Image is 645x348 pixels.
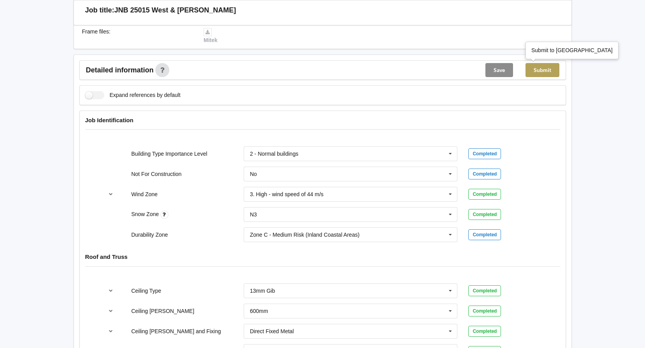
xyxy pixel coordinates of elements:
label: Ceiling Type [131,288,161,294]
div: 13mm Gib [250,288,275,294]
div: Completed [468,209,501,220]
div: N3 [250,212,257,217]
div: Completed [468,148,501,159]
div: No [250,171,257,177]
div: Completed [468,285,501,296]
div: Completed [468,169,501,179]
h4: Job Identification [85,116,560,124]
div: Frame files : [77,28,199,44]
div: Completed [468,189,501,200]
div: Completed [468,306,501,316]
button: reference-toggle [103,187,118,201]
label: Wind Zone [131,191,158,197]
div: 600mm [250,308,268,314]
button: reference-toggle [103,284,118,298]
div: Completed [468,229,501,240]
label: Ceiling [PERSON_NAME] and Fixing [131,328,221,334]
div: Direct Fixed Metal [250,329,294,334]
label: Durability Zone [131,232,168,238]
label: Expand references by default [85,91,181,99]
label: Not For Construction [131,171,181,177]
div: Completed [468,326,501,337]
h4: Roof and Truss [85,253,560,260]
button: Submit [525,63,559,77]
div: 3. High - wind speed of 44 m/s [250,192,323,197]
label: Building Type Importance Level [131,151,207,157]
label: Snow Zone [131,211,160,217]
label: Ceiling [PERSON_NAME] [131,308,194,314]
button: reference-toggle [103,304,118,318]
div: Submit to [GEOGRAPHIC_DATA] [531,46,613,54]
h3: Job title: [85,6,114,15]
span: Detailed information [86,67,154,74]
a: Mitek [204,28,218,43]
button: reference-toggle [103,324,118,338]
h3: JNB 25015 West & [PERSON_NAME] [114,6,236,15]
div: Zone C - Medium Risk (Inland Coastal Areas) [250,232,360,237]
div: 2 - Normal buildings [250,151,299,156]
